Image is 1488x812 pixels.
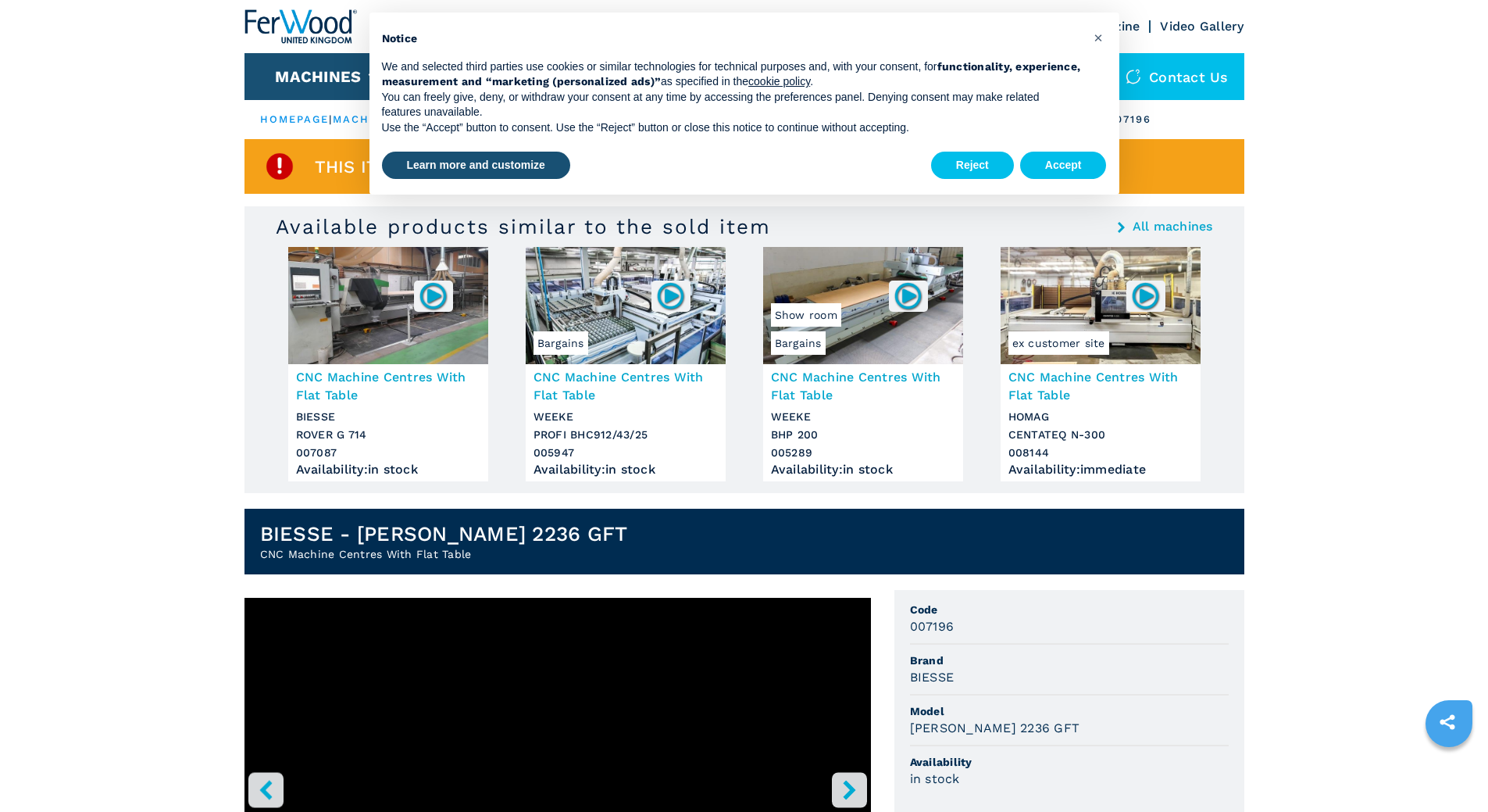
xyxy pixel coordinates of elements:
[771,368,955,404] h3: CNC Machine Centres With Flat Table
[382,90,1082,120] p: You can freely give, deny, or withdraw your consent at any time by accessing the preferences pane...
[763,247,963,364] img: CNC Machine Centres With Flat Table WEEKE BHP 200
[1008,368,1193,404] h3: CNC Machine Centres With Flat Table
[260,546,628,562] h2: CNC Machine Centres With Flat Table
[893,281,923,311] img: 005289
[655,281,686,311] img: 005947
[1008,331,1109,355] span: ex customer site
[1087,25,1112,50] button: Close this notice
[910,602,1229,617] span: Code
[533,466,718,474] div: Availability : in stock
[1001,247,1201,364] img: CNC Machine Centres With Flat Table HOMAG CENTATEQ N-300
[931,152,1014,180] button: Reject
[296,466,480,474] div: Availability : in stock
[382,60,1081,88] strong: functionality, experience, measurement and “marketing (personalized ads)”
[1008,408,1193,462] h3: HOMAG CENTATEQ N-300 008144
[1008,466,1193,474] div: Availability : immediate
[910,653,1229,668] span: Brand
[296,408,480,462] h3: BIESSE ROVER G 714 007087
[910,770,960,788] h3: in stock
[910,719,1080,737] h3: [PERSON_NAME] 2236 GFT
[248,772,284,807] button: left-button
[771,303,841,327] span: Show room
[288,247,488,481] a: CNC Machine Centres With Flat Table BIESSE ROVER G 714007087CNC Machine Centres With Flat TableBI...
[1428,703,1467,742] a: sharethis
[832,772,867,807] button: right-button
[244,9,357,44] img: Ferwood
[1126,69,1141,84] img: Contact us
[771,466,955,474] div: Availability : in stock
[288,247,488,364] img: CNC Machine Centres With Flat Table BIESSE ROVER G 714
[1130,281,1161,311] img: 008144
[329,113,332,125] span: |
[275,67,361,86] button: Machines
[771,331,826,355] span: Bargains
[296,368,480,404] h3: CNC Machine Centres With Flat Table
[910,668,955,686] h3: BIESSE
[1160,19,1244,34] a: Video Gallery
[382,31,1082,47] h2: Notice
[533,368,718,404] h3: CNC Machine Centres With Flat Table
[418,281,448,311] img: 007087
[1422,742,1476,800] iframe: Chat
[763,247,963,481] a: CNC Machine Centres With Flat Table WEEKE BHP 200BargainsShow room005289CNC Machine Centres With ...
[382,59,1082,90] p: We and selected third parties use cookies or similar technologies for technical purposes and, wit...
[910,703,1229,719] span: Model
[382,152,570,180] button: Learn more and customize
[526,247,726,481] a: CNC Machine Centres With Flat Table WEEKE PROFI BHC912/43/25Bargains005947CNC Machine Centres Wit...
[748,75,810,88] a: cookie policy
[276,214,771,239] h3: Available products similar to the sold item
[260,113,330,125] a: HOMEPAGE
[533,331,588,355] span: Bargains
[260,521,628,546] h1: BIESSE - [PERSON_NAME] 2236 GFT
[333,113,400,125] a: machines
[264,151,295,182] img: SoldProduct
[1133,220,1213,233] a: All machines
[315,158,562,176] span: This item is already sold
[910,754,1229,770] span: Availability
[533,408,718,462] h3: WEEKE PROFI BHC912/43/25 005947
[771,408,955,462] h3: WEEKE BHP 200 005289
[382,120,1082,136] p: Use the “Accept” button to consent. Use the “Reject” button or close this notice to continue with...
[1020,152,1107,180] button: Accept
[1110,53,1244,100] div: Contact us
[1094,28,1103,47] span: ×
[1001,247,1201,481] a: CNC Machine Centres With Flat Table HOMAG CENTATEQ N-300ex customer site008144CNC Machine Centres...
[526,247,726,364] img: CNC Machine Centres With Flat Table WEEKE PROFI BHC912/43/25
[910,617,955,635] h3: 007196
